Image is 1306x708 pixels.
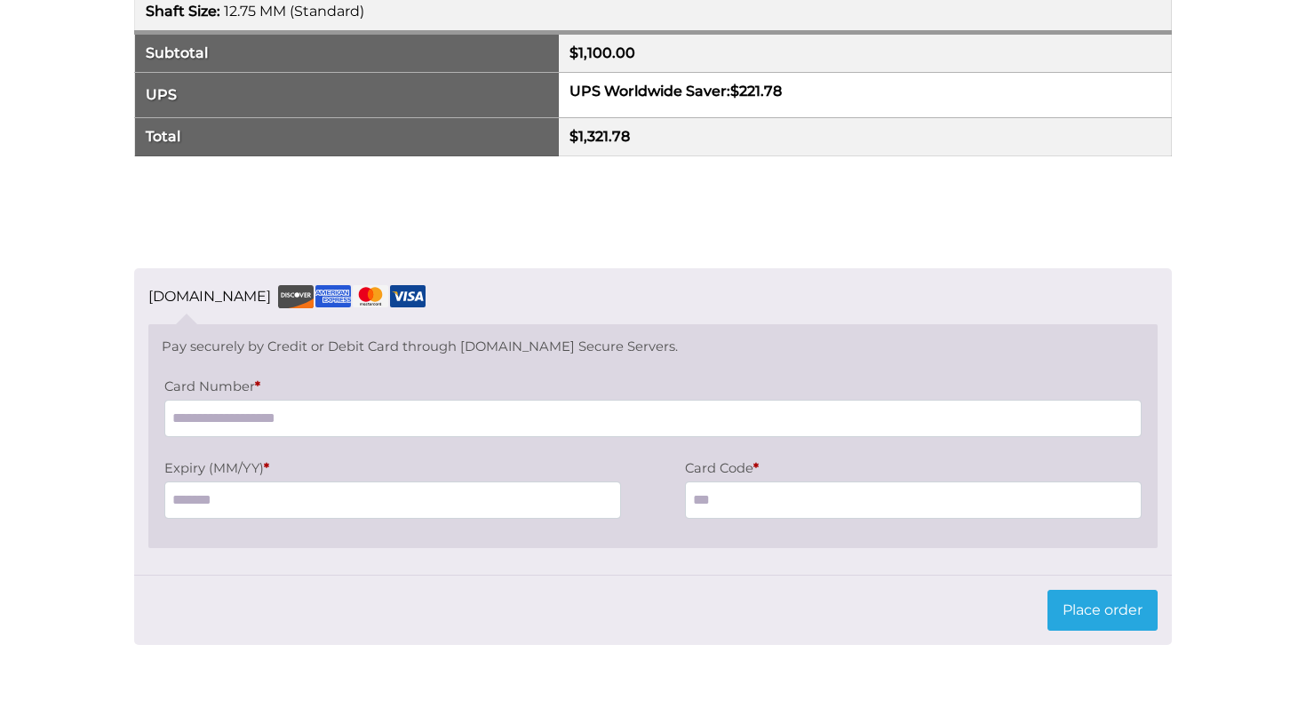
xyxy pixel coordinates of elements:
img: discover [278,285,314,308]
label: Card Number [164,374,1143,400]
p: Pay securely by Credit or Debit Card through [DOMAIN_NAME] Secure Servers. [162,337,1145,356]
img: mastercard [353,285,388,307]
label: Card Code [685,456,1142,481]
bdi: 1,321.78 [569,128,630,145]
th: Subtotal [135,33,560,73]
button: Place order [1047,590,1158,631]
th: Total [135,118,560,156]
iframe: reCAPTCHA [134,178,404,247]
img: visa [390,285,426,307]
span: $ [730,83,739,99]
dt: Shaft Size: [146,1,220,22]
label: UPS Worldwide Saver: [569,83,782,99]
bdi: 221.78 [730,83,782,99]
span: $ [569,128,578,145]
label: [DOMAIN_NAME] [148,282,426,311]
bdi: 1,100.00 [569,44,635,61]
span: $ [569,44,578,61]
label: Expiry (MM/YY) [164,456,621,481]
img: amex [315,285,351,307]
th: UPS [135,73,560,118]
p: 12.75 MM (Standard) [146,1,548,22]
